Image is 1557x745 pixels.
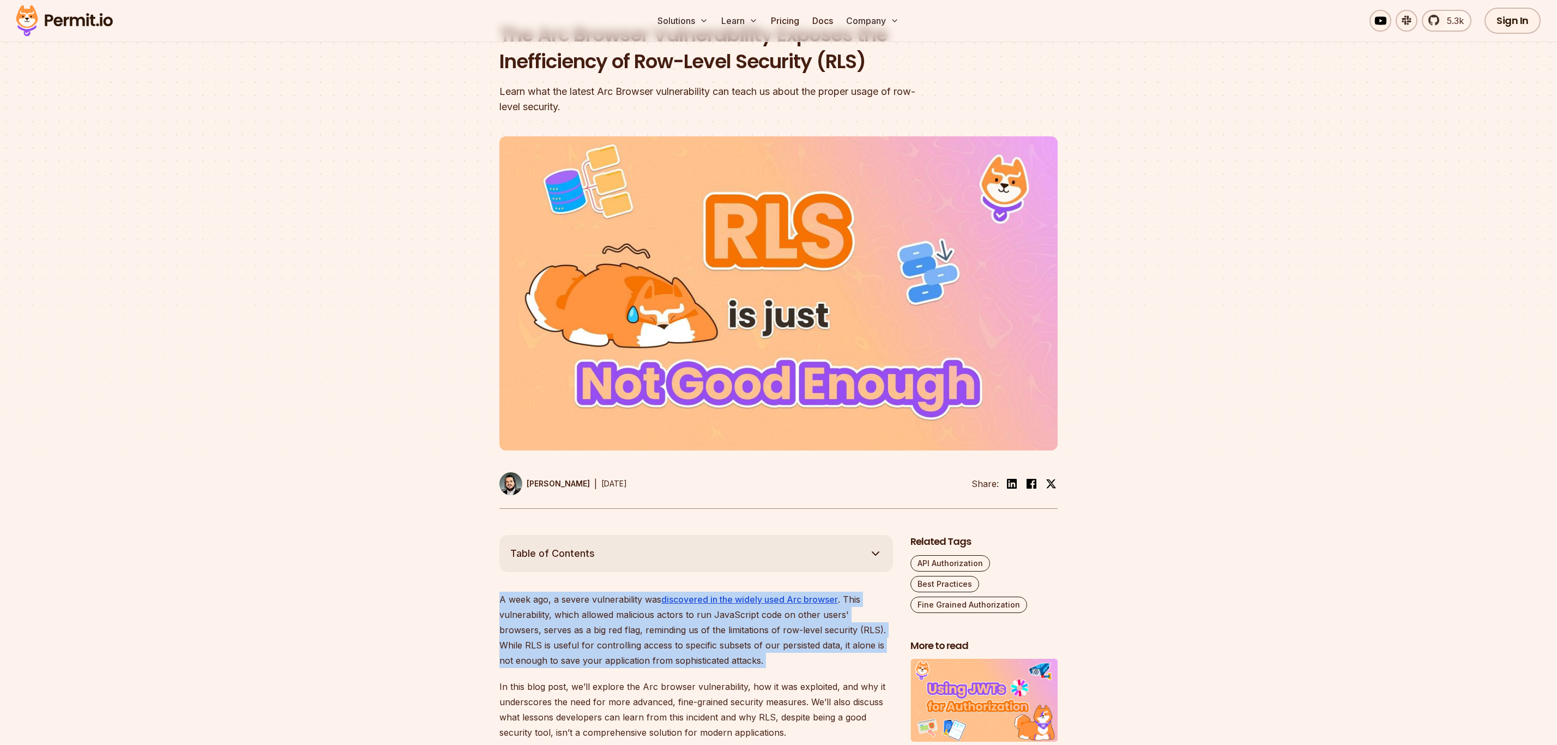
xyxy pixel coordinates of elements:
[11,2,118,39] img: Permit logo
[1046,478,1057,489] img: twitter
[910,659,1058,742] img: How to Use JWTs for Authorization: Best Practices and Common Mistakes
[499,472,522,495] img: Gabriel L. Manor
[1005,477,1018,490] img: linkedin
[1422,10,1471,32] a: 5.3k
[910,639,1058,653] h2: More to read
[910,597,1027,613] a: Fine Grained Authorization
[910,535,1058,549] h2: Related Tags
[499,136,1058,450] img: The Arc Browser Vulnerability Exposes the Inefficiency of Row-Level Security (RLS)
[767,10,804,32] a: Pricing
[971,477,999,490] li: Share:
[653,10,713,32] button: Solutions
[1484,8,1541,34] a: Sign In
[601,479,627,488] time: [DATE]
[510,546,595,561] span: Table of Contents
[808,10,837,32] a: Docs
[717,10,762,32] button: Learn
[910,555,990,572] a: API Authorization
[499,21,918,75] h1: The Arc Browser Vulnerability Exposes the Inefficiency of Row-Level Security (RLS)
[499,592,893,668] p: A week ago, a severe vulnerability was . This vulnerability, which allowed malicious actors to ru...
[499,84,918,115] div: Learn what the latest Arc Browser vulnerability can teach us about the proper usage of row-level ...
[499,472,590,495] a: [PERSON_NAME]
[661,594,838,605] a: discovered in the widely used Arc browser
[527,478,590,489] p: [PERSON_NAME]
[594,477,597,490] div: |
[842,10,903,32] button: Company
[1025,477,1038,490] img: facebook
[910,576,979,592] a: Best Practices
[499,535,893,572] button: Table of Contents
[1440,14,1464,27] span: 5.3k
[499,679,893,740] p: In this blog post, we’ll explore the Arc browser vulnerability, how it was exploited, and why it ...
